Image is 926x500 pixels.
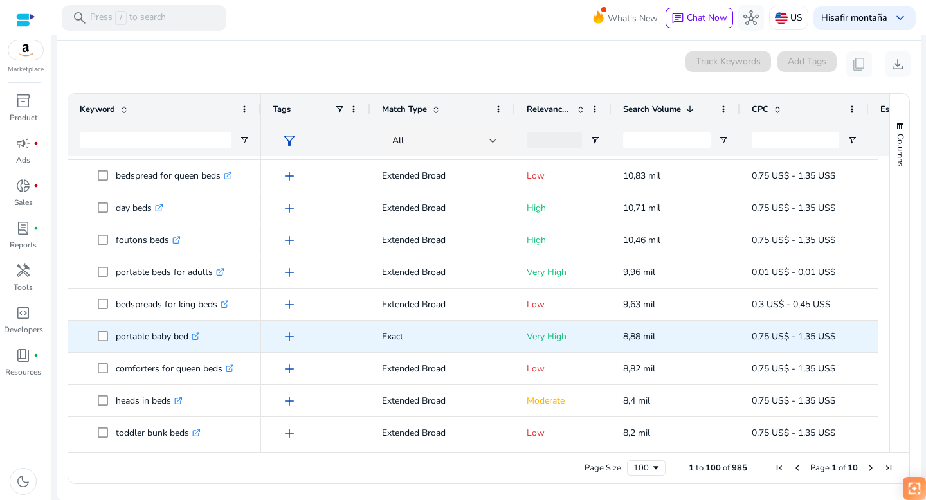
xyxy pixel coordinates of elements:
b: safir montaña [830,12,887,24]
span: of [839,462,846,474]
p: day beds [116,195,163,221]
span: Chat Now [687,12,727,24]
span: 0,75 US$ - 1,35 US$ [752,170,835,182]
p: heads in beds [116,388,183,414]
span: dark_mode [15,474,31,489]
p: Extended Broad [382,388,504,414]
span: fiber_manual_record [33,353,39,358]
span: of [723,462,730,474]
span: Relevance Score [527,103,572,115]
span: Search Volume [623,103,681,115]
span: 0,75 US$ - 1,35 US$ [752,234,835,246]
button: hub [738,5,764,31]
span: 10,71 mil [623,202,660,214]
img: amazon.svg [8,40,43,60]
p: Extended Broad [382,227,504,253]
p: portable baby bed [116,323,200,350]
img: us.svg [775,12,788,24]
span: code_blocks [15,305,31,321]
button: chatChat Now [666,8,733,28]
p: Extended Broad [382,355,504,382]
span: campaign [15,136,31,151]
div: 100 [633,462,651,474]
button: Open Filter Menu [847,135,857,145]
span: add [282,297,297,312]
p: Developers [4,324,43,335]
span: 0,75 US$ - 1,35 US$ [752,362,835,375]
span: 0,3 US$ - 0,45 US$ [752,298,830,310]
span: Match Type [382,103,427,115]
span: 8,82 mil [623,362,655,375]
p: Moderate [527,388,600,414]
span: 8,88 mil [623,330,655,343]
span: keyboard_arrow_down [893,10,908,26]
div: Next Page [866,463,876,473]
span: 0,75 US$ - 1,35 US$ [752,427,835,439]
button: Open Filter Menu [590,135,600,145]
span: 0,75 US$ - 1,35 US$ [752,202,835,214]
span: add [282,201,297,216]
button: download [885,51,911,77]
p: bedspread for queen beds [116,163,232,189]
div: Page Size: [585,462,623,474]
input: Search Volume Filter Input [623,132,711,148]
span: 10,46 mil [623,234,660,246]
span: add [282,168,297,184]
p: High [527,227,600,253]
span: 10 [848,462,858,474]
span: fiber_manual_record [33,141,39,146]
span: Tags [273,103,291,115]
p: Tools [14,281,33,293]
span: 0,75 US$ - 1,35 US$ [752,395,835,407]
p: comforters for queen beds [116,355,234,382]
span: 1 [831,462,837,474]
p: Sales [14,197,33,208]
span: What's New [608,7,658,30]
p: toddler bunk beds [116,420,201,446]
p: Product [10,112,37,123]
span: fiber_manual_record [33,226,39,231]
div: First Page [774,463,785,473]
span: book_4 [15,348,31,363]
p: Extended Broad [382,291,504,317]
span: add [282,425,297,441]
p: bedspreads for king beds [116,291,229,317]
span: chat [671,12,684,25]
p: Press to search [90,11,166,25]
span: hub [743,10,759,26]
span: to [696,462,704,474]
p: Resources [5,366,41,378]
p: US [790,6,803,29]
p: Ads [16,154,30,166]
span: All [392,134,404,147]
p: Low [527,291,600,317]
span: download [890,57,905,72]
span: 10,83 mil [623,170,660,182]
span: / [115,11,127,25]
span: 1 [689,462,694,474]
p: foutons beds [116,227,181,253]
span: add [282,265,297,280]
p: Reports [10,239,37,251]
p: Very High [527,259,600,285]
span: lab_profile [15,220,31,236]
span: Columns [894,134,906,166]
input: Keyword Filter Input [80,132,232,148]
p: Low [527,163,600,189]
span: 9,63 mil [623,298,655,310]
span: Page [810,462,830,474]
span: search [72,10,87,26]
button: Open Filter Menu [239,135,250,145]
p: Hi [821,13,887,22]
span: handyman [15,263,31,278]
span: 8,4 mil [623,395,650,407]
span: 9,96 mil [623,266,655,278]
div: Previous Page [792,463,803,473]
span: add [282,233,297,248]
div: Last Page [884,463,894,473]
span: 0,75 US$ - 1,35 US$ [752,330,835,343]
span: CPC [752,103,768,115]
span: fiber_manual_record [33,183,39,188]
span: 985 [732,462,747,474]
span: add [282,361,297,377]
